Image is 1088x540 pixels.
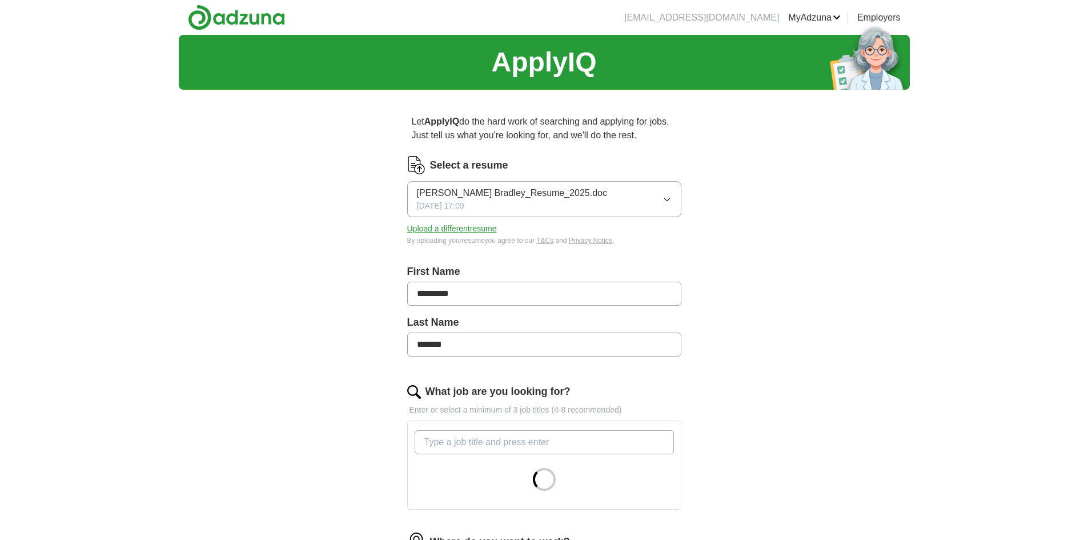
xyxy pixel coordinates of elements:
[417,200,464,212] span: [DATE] 17:09
[407,223,497,235] button: Upload a differentresume
[407,235,681,246] div: By uploading your resume you agree to our and .
[417,186,608,200] span: [PERSON_NAME] Bradley_Resume_2025.doc
[407,156,425,174] img: CV Icon
[407,315,681,330] label: Last Name
[536,237,553,245] a: T&Cs
[407,110,681,147] p: Let do the hard work of searching and applying for jobs. Just tell us what you're looking for, an...
[407,181,681,217] button: [PERSON_NAME] Bradley_Resume_2025.doc[DATE] 17:09
[407,404,681,416] p: Enter or select a minimum of 3 job titles (4-8 recommended)
[407,264,681,279] label: First Name
[425,384,571,399] label: What job are you looking for?
[491,42,596,83] h1: ApplyIQ
[788,11,841,25] a: MyAdzuna
[415,430,674,454] input: Type a job title and press enter
[430,158,508,173] label: Select a resume
[188,5,285,30] img: Adzuna logo
[624,11,779,25] li: [EMAIL_ADDRESS][DOMAIN_NAME]
[407,385,421,399] img: search.png
[569,237,613,245] a: Privacy Notice
[857,11,901,25] a: Employers
[424,117,459,126] strong: ApplyIQ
